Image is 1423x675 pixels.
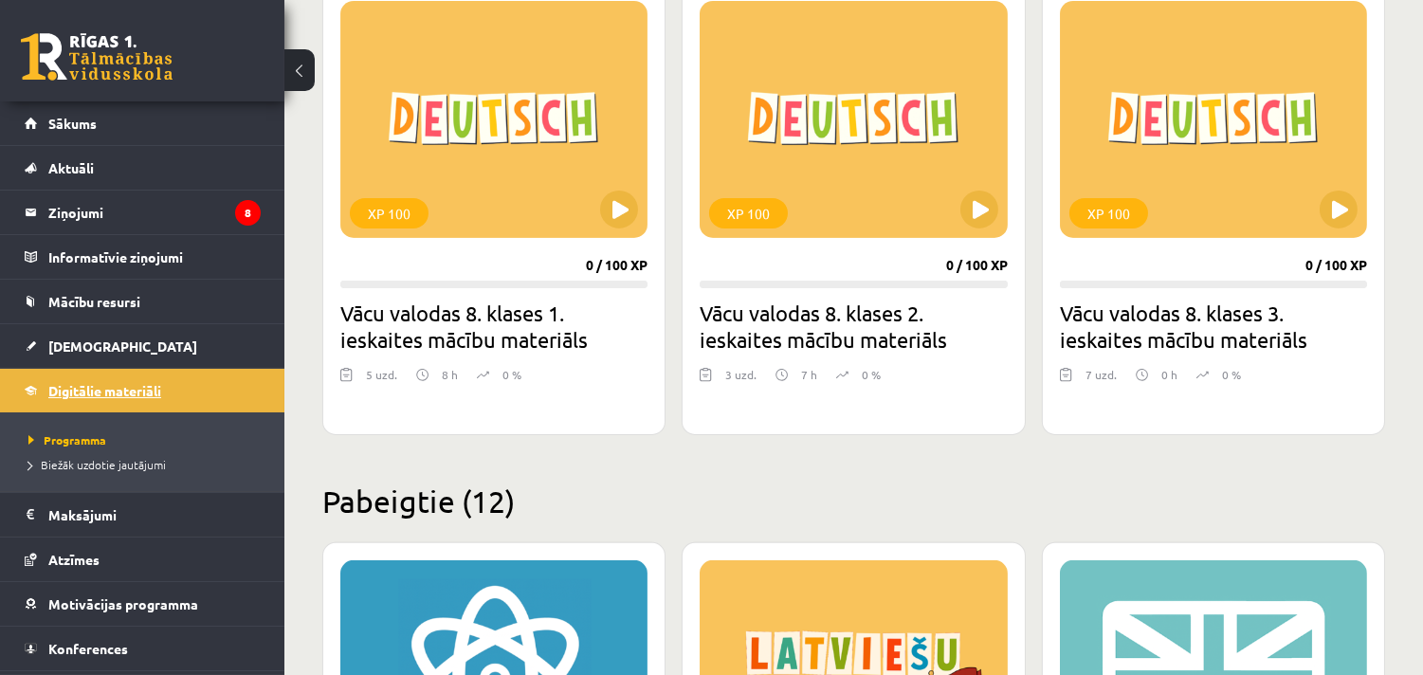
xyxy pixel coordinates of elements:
legend: Ziņojumi [48,191,261,234]
p: 0 h [1161,366,1177,383]
h2: Vācu valodas 8. klases 3. ieskaites mācību materiāls [1060,300,1367,353]
h2: Vācu valodas 8. klases 2. ieskaites mācību materiāls [700,300,1007,353]
span: Aktuāli [48,159,94,176]
a: Informatīvie ziņojumi [25,235,261,279]
a: Aktuāli [25,146,261,190]
legend: Maksājumi [48,493,261,537]
span: Programma [28,432,106,447]
a: Ziņojumi8 [25,191,261,234]
p: 0 % [862,366,881,383]
div: XP 100 [709,198,788,228]
p: 0 % [1222,366,1241,383]
a: Biežāk uzdotie jautājumi [28,456,265,473]
div: XP 100 [1069,198,1148,228]
a: Rīgas 1. Tālmācības vidusskola [21,33,173,81]
a: Motivācijas programma [25,582,261,626]
span: Digitālie materiāli [48,382,161,399]
div: 3 uzd. [725,366,757,394]
span: Sākums [48,115,97,132]
a: Mācību resursi [25,280,261,323]
p: 7 h [801,366,817,383]
a: Sākums [25,101,261,145]
span: Konferences [48,640,128,657]
h2: Pabeigtie (12) [322,483,1385,520]
h2: Vācu valodas 8. klases 1. ieskaites mācību materiāls [340,300,648,353]
i: 8 [235,200,261,226]
a: Programma [28,431,265,448]
a: [DEMOGRAPHIC_DATA] [25,324,261,368]
div: 5 uzd. [366,366,397,394]
span: Atzīmes [48,551,100,568]
span: Motivācijas programma [48,595,198,612]
div: 7 uzd. [1085,366,1117,394]
span: Mācību resursi [48,293,140,310]
a: Digitālie materiāli [25,369,261,412]
a: Konferences [25,627,261,670]
a: Maksājumi [25,493,261,537]
span: [DEMOGRAPHIC_DATA] [48,337,197,355]
p: 8 h [442,366,458,383]
div: XP 100 [350,198,429,228]
span: Biežāk uzdotie jautājumi [28,457,166,472]
p: 0 % [502,366,521,383]
legend: Informatīvie ziņojumi [48,235,261,279]
a: Atzīmes [25,538,261,581]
